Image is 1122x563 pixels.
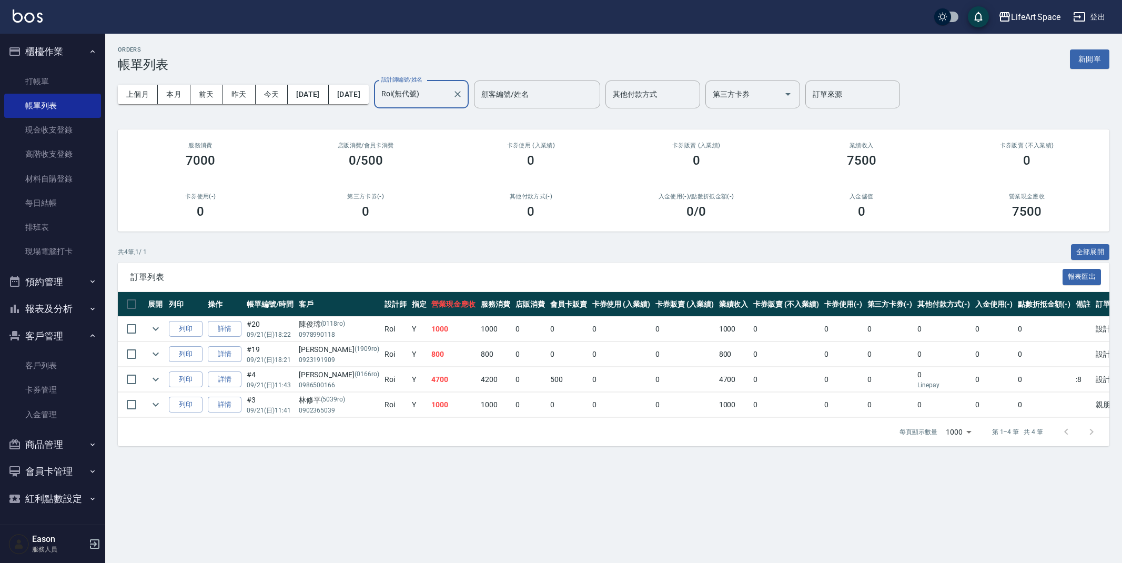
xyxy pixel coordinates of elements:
[858,204,865,219] h3: 0
[847,153,876,168] h3: 7500
[355,344,379,355] p: (1909ro)
[197,204,204,219] h3: 0
[382,317,409,341] td: Roi
[1015,367,1073,392] td: 0
[4,69,101,94] a: 打帳單
[1015,292,1073,317] th: 點數折抵金額(-)
[429,367,478,392] td: 4700
[321,319,346,330] p: (0118ro)
[957,142,1097,149] h2: 卡券販賣 (不入業績)
[478,367,513,392] td: 4200
[1070,49,1109,69] button: 新開單
[915,317,973,341] td: 0
[548,342,590,367] td: 0
[716,367,751,392] td: 4700
[429,393,478,417] td: 1000
[822,317,865,341] td: 0
[381,76,422,84] label: 設計師編號/姓名
[478,342,513,367] td: 800
[1015,393,1073,417] td: 0
[256,85,288,104] button: 今天
[450,87,465,102] button: Clear
[751,393,821,417] td: 0
[288,85,328,104] button: [DATE]
[973,292,1016,317] th: 入金使用(-)
[513,367,548,392] td: 0
[148,371,164,387] button: expand row
[1071,244,1110,260] button: 全部展開
[32,545,86,554] p: 服務人員
[299,369,379,380] div: [PERSON_NAME]
[478,393,513,417] td: 1000
[513,393,548,417] td: 0
[822,292,865,317] th: 卡券使用(-)
[169,397,203,413] button: 列印
[223,85,256,104] button: 昨天
[409,342,429,367] td: Y
[4,38,101,65] button: 櫃檯作業
[942,418,975,446] div: 1000
[158,85,190,104] button: 本月
[626,142,766,149] h2: 卡券販賣 (入業績)
[548,317,590,341] td: 0
[208,371,241,388] a: 詳情
[355,369,379,380] p: (0166ro)
[915,292,973,317] th: 其他付款方式(-)
[527,153,534,168] h3: 0
[478,292,513,317] th: 服務消費
[992,427,1043,437] p: 第 1–4 筆 共 4 筆
[1011,11,1060,24] div: LifeArt Space
[299,406,379,415] p: 0902365039
[4,191,101,215] a: 每日結帳
[590,317,653,341] td: 0
[626,193,766,200] h2: 入金使用(-) /點數折抵金額(-)
[208,346,241,363] a: 詳情
[513,342,548,367] td: 0
[190,85,223,104] button: 前天
[118,57,168,72] h3: 帳單列表
[299,380,379,390] p: 0986500166
[382,342,409,367] td: Roi
[716,292,751,317] th: 業績收入
[299,344,379,355] div: [PERSON_NAME]
[751,342,821,367] td: 0
[130,272,1063,283] span: 訂單列表
[994,6,1065,28] button: LifeArt Space
[429,342,478,367] td: 800
[915,393,973,417] td: 0
[205,292,244,317] th: 操作
[653,317,716,341] td: 0
[247,330,294,339] p: 09/21 (日) 18:22
[247,406,294,415] p: 09/21 (日) 11:41
[409,367,429,392] td: Y
[513,292,548,317] th: 店販消費
[1063,269,1101,285] button: 報表匯出
[865,317,915,341] td: 0
[957,193,1097,200] h2: 營業現金應收
[118,85,158,104] button: 上個月
[548,367,590,392] td: 500
[1069,7,1109,27] button: 登出
[1023,153,1030,168] h3: 0
[590,292,653,317] th: 卡券使用 (入業績)
[4,295,101,323] button: 報表及分析
[653,342,716,367] td: 0
[751,317,821,341] td: 0
[4,239,101,264] a: 現場電腦打卡
[686,204,706,219] h3: 0 /0
[822,342,865,367] td: 0
[653,367,716,392] td: 0
[973,342,1016,367] td: 0
[299,395,379,406] div: 林修平
[973,367,1016,392] td: 0
[329,85,369,104] button: [DATE]
[382,367,409,392] td: Roi
[299,355,379,365] p: 0923191909
[1012,204,1042,219] h3: 7500
[461,142,601,149] h2: 卡券使用 (入業績)
[865,393,915,417] td: 0
[1073,367,1093,392] td: :8
[244,393,296,417] td: #3
[244,342,296,367] td: #19
[478,317,513,341] td: 1000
